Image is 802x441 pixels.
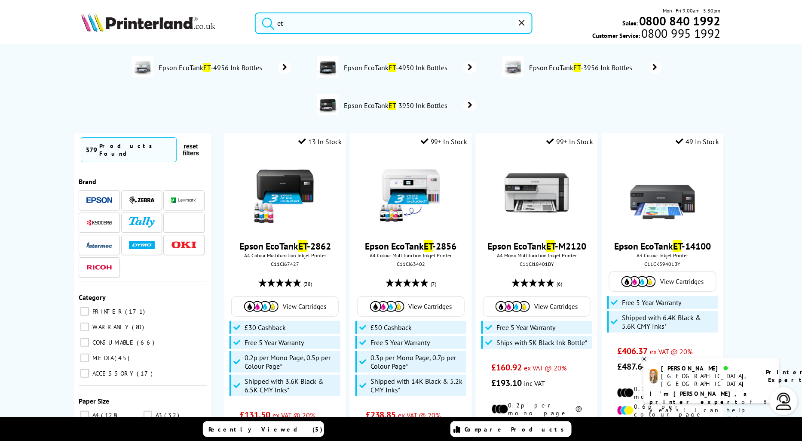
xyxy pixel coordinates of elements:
div: C11CJ18401BY [482,261,591,267]
span: 0800 995 1992 [640,29,721,37]
span: £131.50 [240,409,270,420]
span: Free 5 Year Warranty [622,298,682,307]
span: Shipped with 3.6K Black & 6.5K CMY Inks* [245,377,338,394]
div: 99+ In Stock [547,137,594,146]
span: ex VAT @ 20% [650,347,692,356]
span: £238.85 [366,409,396,420]
span: Compare Products [465,426,569,433]
span: Customer Service: [593,29,721,40]
div: C11CK39401BY [608,261,717,267]
span: View Cartridges [534,302,578,311]
mark: ET [298,240,307,252]
img: epson-et-3956-deptimage.jpg [502,56,524,77]
img: epson-et-2856-ink-included-usp-small.jpg [379,161,443,225]
span: Free 5 Year Warranty [370,338,430,347]
span: View Cartridges [660,278,704,286]
span: Ships with 5K Black Ink Bottle* [496,338,588,347]
img: Tally [129,217,155,227]
mark: ET [389,101,396,110]
span: 0.3p per Mono Page, 0.7p per Colour Page* [370,353,464,370]
mark: ET [424,240,433,252]
span: Category [79,293,106,302]
p: of 8 years! I can help you choose the right product [650,390,773,431]
button: reset filters [177,142,205,157]
span: Free 5 Year Warranty [496,323,556,332]
input: Search product or brand [255,12,533,34]
input: A3 32 [144,411,152,419]
img: user-headset-light.svg [775,393,793,410]
img: Dymo [129,241,155,249]
span: 17 [137,370,155,377]
span: £50 Cashback [370,323,412,332]
div: 49 In Stock [676,137,719,146]
li: 0.6p per colour page [617,403,708,418]
span: £193.10 [492,377,522,389]
input: A4 128 [80,411,89,419]
a: Epson EcoTankET-4956 Ink Bottles [158,56,291,79]
img: Intermec [86,242,112,248]
span: £406.37 [617,345,648,357]
span: Sales: [622,19,638,27]
span: Shipped with 6.4K Black & 5.6K CMY Inks* [622,313,716,330]
img: OKI [171,241,197,249]
span: ex VAT @ 20% [398,411,441,419]
img: amy-livechat.png [650,369,658,384]
span: £30 Cashback [245,323,286,332]
span: 379 [86,145,97,154]
span: Epson EcoTank -4950 Ink Bottles [343,63,451,72]
mark: ET [574,63,581,72]
span: ex VAT @ 20% [524,364,567,372]
img: Cartridges [244,301,279,312]
span: View Cartridges [283,302,326,311]
a: Epson EcoTankET-2862 [239,240,331,252]
mark: ET [673,240,682,252]
span: ex VAT @ 20% [272,411,315,419]
span: WARRANTY [90,323,131,331]
span: Epson EcoTank -3956 Ink Bottles [528,63,636,72]
a: Epson EcoTankET-3950 Ink Bottles [343,94,477,117]
span: (7) [431,276,436,292]
img: epson-et-2862-ink-included-small.jpg [253,161,317,225]
span: Shipped with 14K Black & 5.2k CMY Inks* [370,377,464,394]
a: Recently Viewed (5) [203,421,324,437]
img: Ricoh [86,265,112,270]
span: £487.64 [617,361,647,372]
img: Epson [86,197,112,204]
a: View Cartridges [362,301,460,312]
img: Epson-ET-M2120-Front-Small.jpg [505,161,569,225]
span: 32 [164,411,181,419]
input: ACCESSORY 17 [80,369,89,378]
span: inc VAT [524,379,545,388]
span: PRINTER [90,308,124,315]
div: [GEOGRAPHIC_DATA], [GEOGRAPHIC_DATA] [661,372,756,388]
span: £160.92 [492,362,522,373]
span: 66 [137,339,156,346]
img: Cartridges [496,301,530,312]
span: A4 [90,411,100,419]
a: Epson EcoTankET-M2120 [487,240,586,252]
li: 0.2p per mono page [492,401,582,417]
div: 13 In Stock [298,137,342,146]
mark: ET [203,63,211,72]
span: Mon - Fri 9:00am - 5:30pm [663,6,721,15]
mark: ET [389,63,396,72]
span: CONSUMABLE [90,339,136,346]
img: epson-et-3950-deptimage.jpg [317,94,339,115]
span: Epson EcoTank -3950 Ink Bottles [343,101,451,110]
a: Epson EcoTankET-14100 [614,240,711,252]
img: Cartridges [621,276,656,287]
span: Epson EcoTank -4956 Ink Bottles [158,63,266,72]
a: Epson EcoTankET-2856 [365,240,457,252]
span: Free 5 Year Warranty [245,338,304,347]
img: Printerland Logo [81,13,215,32]
a: View Cartridges [488,301,586,312]
span: 0.2p per Mono Page, 0.5p per Colour Page* [245,353,338,370]
a: 0800 840 1992 [638,17,721,25]
span: A3 Colour Inkjet Printer [606,252,719,259]
span: (38) [303,276,312,292]
span: 171 [125,308,147,315]
div: 99+ In Stock [421,137,468,146]
a: Compare Products [450,421,572,437]
img: Lexmark [171,197,197,203]
input: WARRANTY 80 [80,323,89,331]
